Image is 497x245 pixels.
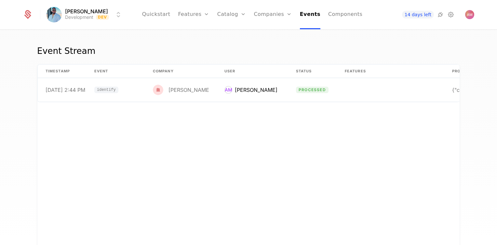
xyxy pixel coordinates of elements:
[437,11,444,18] a: Integrations
[337,65,444,78] th: Features
[288,65,337,78] th: Status
[235,86,277,94] div: [PERSON_NAME]
[402,11,434,18] a: 14 days left
[465,10,474,19] button: Open user button
[97,88,116,92] span: identify
[87,65,145,78] th: Event
[65,14,93,20] div: Development
[224,86,232,94] div: AM
[145,65,217,78] th: Company
[153,85,209,95] div: Ashutosh Mishra
[48,7,122,22] button: Select environment
[224,86,277,94] div: Ashutosh Mishra
[38,65,87,78] th: timestamp
[96,15,109,20] span: Dev
[217,65,288,78] th: User
[447,11,455,18] a: Settings
[65,9,108,14] span: [PERSON_NAME]
[46,87,85,92] div: [DATE] 2:44 PM
[296,87,329,93] span: processed
[46,7,62,22] img: Ashutosh Mishra
[37,46,95,56] div: Event Stream
[153,85,163,95] img: red.png
[94,87,118,93] span: identify
[465,10,474,19] img: Ashutosh Mishra
[168,87,211,92] div: [PERSON_NAME]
